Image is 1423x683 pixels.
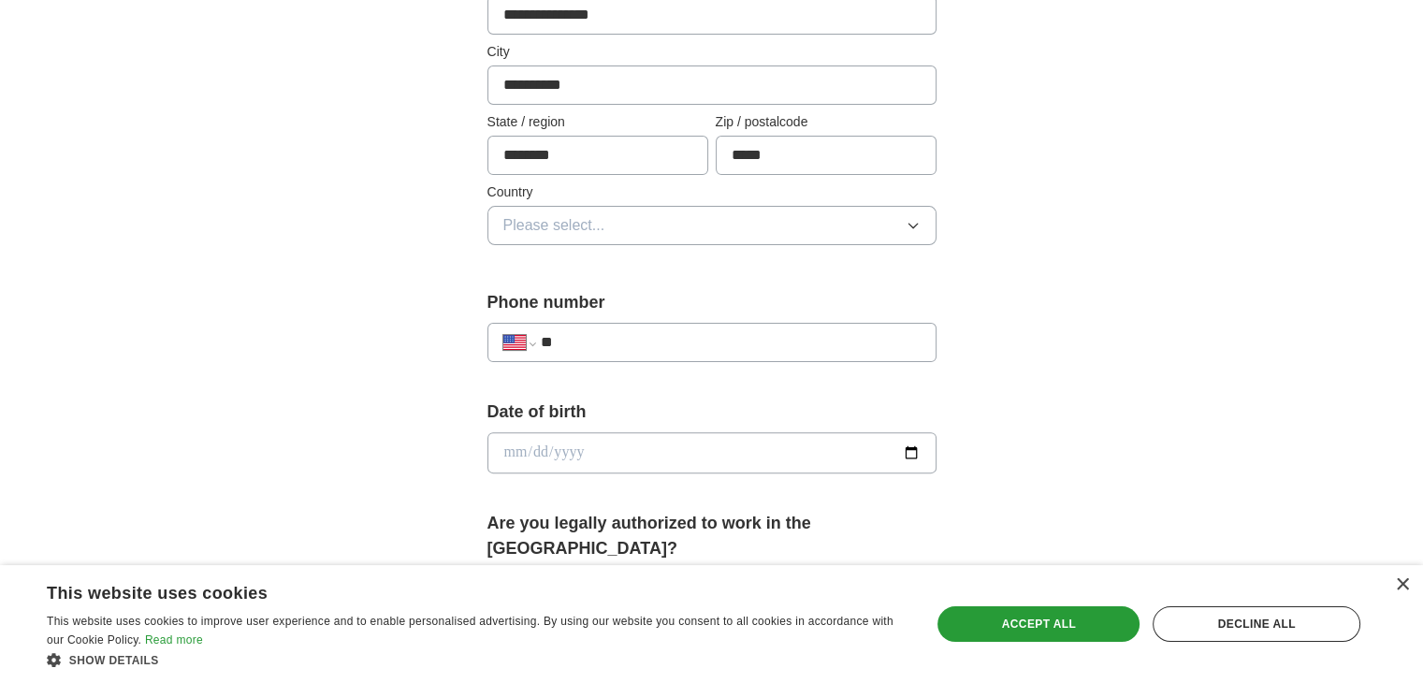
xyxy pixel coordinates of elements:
div: Show details [47,650,905,669]
div: This website uses cookies [47,576,858,604]
label: Are you legally authorized to work in the [GEOGRAPHIC_DATA]? [487,511,937,561]
label: Date of birth [487,400,937,425]
label: State / region [487,112,708,132]
span: This website uses cookies to improve user experience and to enable personalised advertising. By u... [47,615,893,647]
span: Show details [69,654,159,667]
label: Phone number [487,290,937,315]
label: Zip / postalcode [716,112,937,132]
label: Country [487,182,937,202]
span: Please select... [503,214,605,237]
a: Read more, opens a new window [145,633,203,647]
button: Please select... [487,206,937,245]
div: Decline all [1153,606,1360,642]
label: City [487,42,937,62]
div: Close [1395,578,1409,592]
div: Accept all [937,606,1140,642]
